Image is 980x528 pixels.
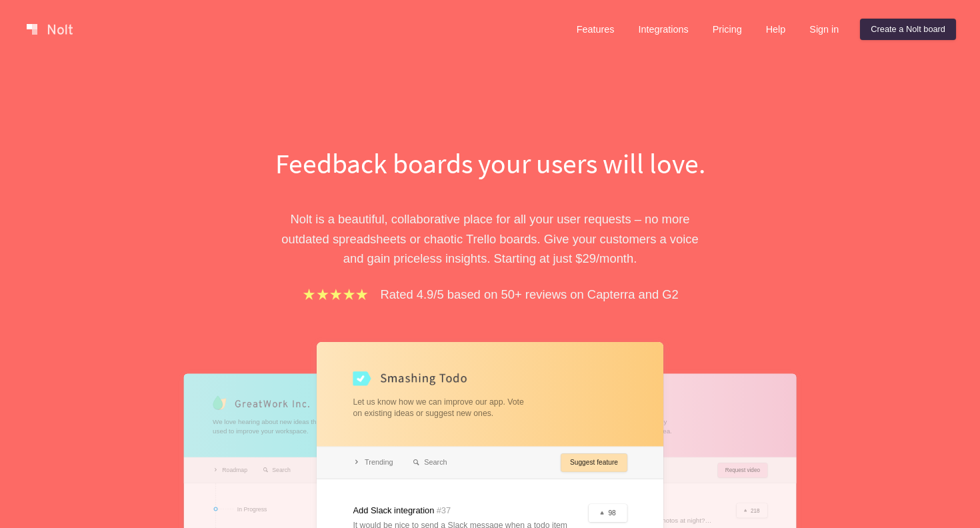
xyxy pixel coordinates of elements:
p: Nolt is a beautiful, collaborative place for all your user requests – no more outdated spreadshee... [260,209,720,268]
img: stars.b067e34983.png [301,287,369,302]
h1: Feedback boards your users will love. [260,144,720,183]
a: Sign in [799,19,849,40]
a: Features [566,19,625,40]
a: Pricing [702,19,753,40]
p: Rated 4.9/5 based on 50+ reviews on Capterra and G2 [381,285,679,304]
a: Help [755,19,797,40]
a: Create a Nolt board [860,19,956,40]
a: Integrations [627,19,699,40]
